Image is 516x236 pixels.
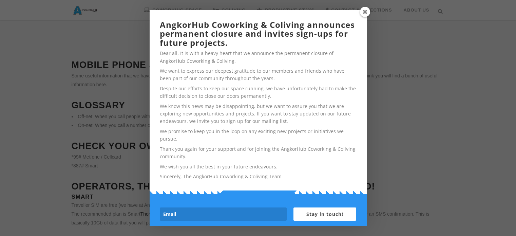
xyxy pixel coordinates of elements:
[160,128,357,143] p: We promise to keep you in the loop on any exciting new projects or initiatives we pursue.
[160,163,357,170] p: We wish you all the best in your future endeavours.
[293,207,357,221] button: Stay in touch!
[160,103,357,125] p: We know this news may be disappointing, but we want to assure you that we are exploring new oppor...
[160,207,287,221] input: Email
[160,85,357,100] p: Despite our efforts to keep our space running, we have unfortunately had to make the difficult de...
[306,211,343,217] span: Stay in touch!
[160,145,357,161] p: Thank you again for your support and for joining the AngkorHub Coworking & Coliving community.
[160,20,357,47] h2: AngkorHub Coworking & Coliving announces permanent closure and invites sign-ups for future projects.
[160,173,357,180] p: Sincerely, The AngkorHub Coworking & Coliving Team
[160,50,357,65] p: Dear all, It is with a heavy heart that we announce the permanent closure of AngkorHub Coworking ...
[160,67,357,83] p: We want to express our deepest gratitude to our members and friends who have been part of our com...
